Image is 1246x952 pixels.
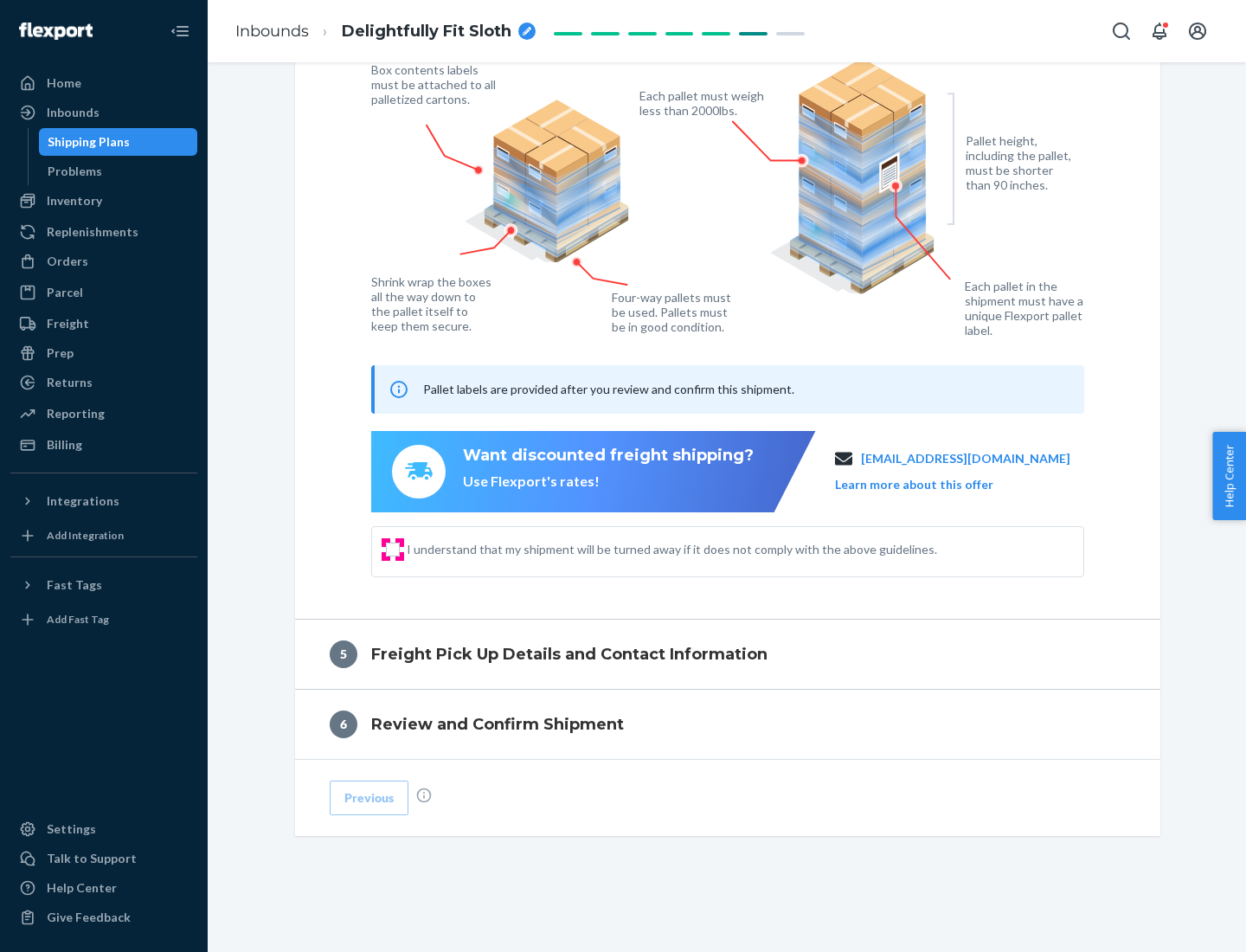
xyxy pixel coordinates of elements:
div: Problems [48,163,102,180]
a: Problems [39,158,198,185]
figcaption: Box contents labels must be attached to all palletized cartons. [371,62,500,106]
a: Returns [10,369,197,396]
div: Shipping Plans [48,133,130,151]
a: Talk to Support [10,845,197,872]
div: Talk to Support [47,850,137,867]
figcaption: Shrink wrap the boxes all the way down to the pallet itself to keep them secure. [371,274,495,333]
div: Parcel [47,284,83,301]
div: Fast Tags [47,576,102,594]
a: Inbounds [10,99,197,126]
button: Learn more about this offer [835,476,993,493]
button: Open account menu [1180,14,1215,48]
a: Inventory [10,187,197,215]
span: Pallet labels are provided after you review and confirm this shipment. [423,382,794,396]
h4: Review and Confirm Shipment [371,713,624,736]
div: Replenishments [47,223,138,241]
img: Flexport logo [19,23,93,40]
button: 6Review and Confirm Shipment [295,690,1160,759]
a: Add Integration [10,522,197,550]
figcaption: Each pallet must weigh less than 2000lbs. [639,88,768,118]
button: Give Feedback [10,904,197,931]
div: Orders [47,253,88,270]
div: 5 [330,640,357,668]
a: Freight [10,310,197,338]
a: Inbounds [235,22,309,41]
span: I understand that my shipment will be turned away if it does not comply with the above guidelines. [407,541,1069,558]
a: [EMAIL_ADDRESS][DOMAIN_NAME] [861,450,1070,467]
figcaption: Pallet height, including the pallet, must be shorter than 90 inches. [966,133,1079,192]
button: Close Navigation [163,14,197,48]
a: Prep [10,339,197,367]
div: Use Flexport's rates! [463,472,754,492]
ol: breadcrumbs [222,6,549,57]
div: 6 [330,711,357,738]
a: Orders [10,248,197,275]
div: Inventory [47,192,102,209]
div: Returns [47,374,93,391]
h4: Freight Pick Up Details and Contact Information [371,643,768,666]
a: Shipping Plans [39,128,198,156]
div: Want discounted freight shipping? [463,445,754,467]
a: Replenishments [10,218,197,246]
div: Help Center [47,879,117,897]
button: Help Center [1212,432,1246,520]
div: Billing [47,436,82,453]
button: Fast Tags [10,571,197,599]
a: Parcel [10,279,197,306]
div: Home [47,74,81,92]
div: Give Feedback [47,909,131,926]
a: Billing [10,431,197,459]
button: Open notifications [1142,14,1177,48]
a: Reporting [10,400,197,428]
a: Help Center [10,874,197,902]
div: Reporting [47,405,105,422]
div: Settings [47,820,96,838]
div: Prep [47,344,74,362]
div: Integrations [47,492,119,510]
div: Add Integration [47,528,124,543]
button: Integrations [10,487,197,515]
input: I understand that my shipment will be turned away if it does not comply with the above guidelines. [386,543,400,556]
div: Inbounds [47,104,100,121]
a: Home [10,69,197,97]
span: Delightfully Fit Sloth [342,21,511,43]
figcaption: Four-way pallets must be used. Pallets must be in good condition. [612,290,732,334]
a: Settings [10,815,197,843]
div: Add Fast Tag [47,612,109,627]
a: Add Fast Tag [10,606,197,634]
figcaption: Each pallet in the shipment must have a unique Flexport pallet label. [965,279,1095,338]
button: 5Freight Pick Up Details and Contact Information [295,620,1160,689]
button: Open Search Box [1104,14,1139,48]
button: Previous [330,781,408,815]
div: Freight [47,315,89,332]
